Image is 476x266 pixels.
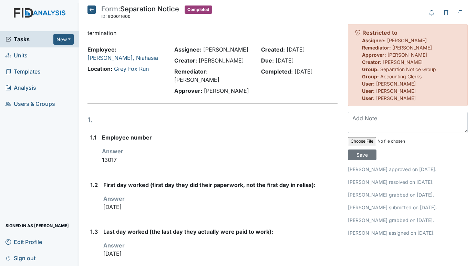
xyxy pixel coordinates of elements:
input: Save [348,149,376,160]
span: [PERSON_NAME] [376,81,416,87]
span: [PERSON_NAME] [199,57,244,64]
a: Tasks [6,35,53,43]
strong: User: [362,88,375,94]
span: #00011600 [108,14,131,19]
span: Edit Profile [6,236,42,247]
strong: Answer [103,195,125,202]
strong: Approver: [362,52,386,58]
span: [PERSON_NAME] [376,88,416,94]
span: [PERSON_NAME] [203,46,248,53]
strong: Restricted to [362,29,397,36]
strong: Approver: [174,87,202,94]
strong: Due: [261,57,274,64]
strong: Completed: [261,68,293,75]
a: [PERSON_NAME], Niahasia [87,54,158,61]
label: 1.2 [90,181,98,189]
p: [PERSON_NAME] assigned on [DATE]. [348,229,468,236]
span: [PERSON_NAME] [387,52,427,58]
span: [DATE] [287,46,305,53]
span: [DATE] [294,68,313,75]
span: ID: [101,14,107,19]
p: [PERSON_NAME] submitted on [DATE]. [348,204,468,211]
span: Units [6,50,28,61]
p: [PERSON_NAME] grabbed on [DATE]. [348,191,468,198]
label: Last day worked (the last day they actually were paid to work): [103,228,273,236]
strong: Assignee: [362,37,386,43]
p: [PERSON_NAME] approved on [DATE]. [348,166,468,173]
span: [PERSON_NAME] [204,87,249,94]
strong: Answer [102,148,123,155]
label: 1.1 [90,133,96,142]
span: [DATE] [276,57,294,64]
label: Employee number [102,133,152,142]
strong: Created: [261,46,285,53]
strong: Assignee: [174,46,201,53]
span: [PERSON_NAME] [392,45,432,51]
span: [PERSON_NAME] [174,76,219,83]
span: Form: [101,5,120,13]
strong: User: [362,95,375,101]
h1: 1. [87,115,338,125]
strong: User: [362,81,375,87]
span: Users & Groups [6,99,55,109]
p: [PERSON_NAME] resolved on [DATE]. [348,178,468,186]
p: termination [87,29,338,37]
strong: Creator: [174,57,197,64]
span: Separation Notice Group [380,66,436,72]
strong: Remediator: [362,45,391,51]
strong: Creator: [362,59,382,65]
div: Separation Notice [101,5,179,21]
label: First day worked (first day they did their paperwork, not the first day in relias): [103,181,315,189]
strong: Group: [362,66,379,72]
p: [DATE] [103,250,338,258]
span: Sign out [6,253,35,263]
span: Accounting Clerks [380,74,422,79]
p: [DATE] [103,203,338,211]
button: New [53,34,74,45]
strong: Group: [362,74,379,79]
strong: Location: [87,65,112,72]
span: [PERSON_NAME] [376,95,416,101]
strong: Answer [103,242,125,249]
label: 1.3 [90,228,98,236]
span: Templates [6,66,41,77]
p: [PERSON_NAME] grabbed on [DATE]. [348,217,468,224]
span: [PERSON_NAME] [383,59,423,65]
span: Signed in as [PERSON_NAME] [6,220,69,231]
strong: Employee: [87,46,116,53]
strong: Remediator: [174,68,208,75]
a: Grey Fox Run [114,65,149,72]
span: Completed [185,5,212,14]
span: [PERSON_NAME] [387,37,427,43]
span: Analysis [6,82,36,93]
